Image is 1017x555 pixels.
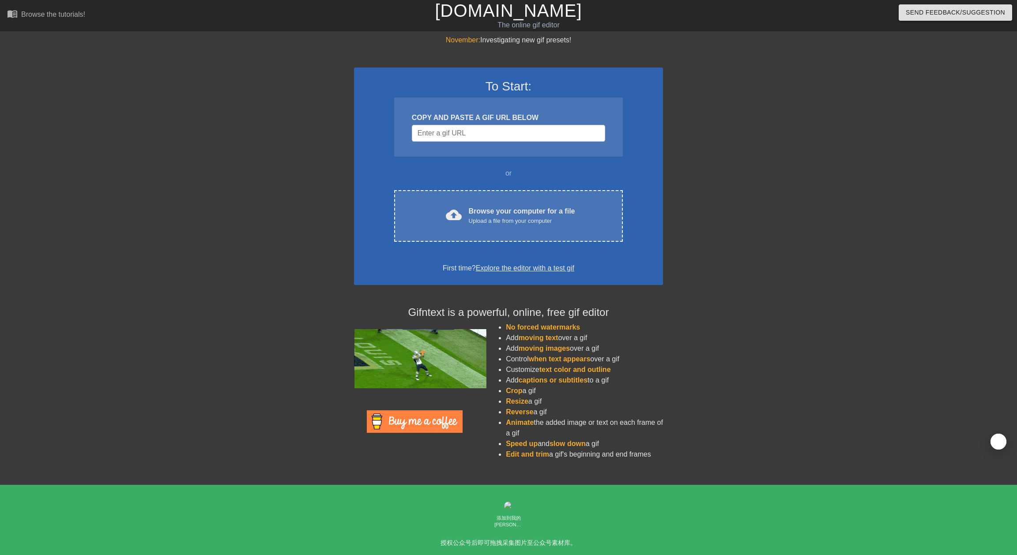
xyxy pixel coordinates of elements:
span: Animate [506,419,534,426]
div: The online gif editor [343,20,714,30]
li: a gif's beginning and end frames [506,449,663,460]
li: Add over a gif [506,343,663,354]
span: slow down [550,440,586,447]
span: November: [446,36,480,44]
span: when text appears [529,355,591,363]
span: Edit and trim [506,450,549,458]
span: Speed up [506,440,538,447]
li: a gif [506,407,663,417]
span: moving images [519,345,570,352]
span: moving text [519,334,558,341]
span: Crop [506,387,522,394]
input: Username [412,125,605,142]
span: captions or subtitles [519,376,588,384]
span: text color and outline [539,366,611,373]
li: a gif [506,396,663,407]
h3: To Start: [365,79,652,94]
span: Reverse [506,408,533,416]
li: Add to a gif [506,375,663,386]
li: the added image or text on each frame of a gif [506,417,663,439]
div: Browse your computer for a file [469,206,575,225]
div: Upload a file from your computer [469,217,575,225]
span: Resize [506,397,528,405]
h4: Gifntext is a powerful, online, free gif editor [354,306,663,319]
div: Investigating new gif presets! [354,35,663,45]
li: a gif [506,386,663,396]
span: cloud_upload [446,207,462,223]
div: or [377,168,640,179]
a: [DOMAIN_NAME] [435,1,582,20]
div: COPY AND PASTE A GIF URL BELOW [412,112,605,123]
li: Control over a gif [506,354,663,364]
span: Send Feedback/Suggestion [906,7,1005,18]
li: and a gif [506,439,663,449]
span: No forced watermarks [506,323,580,331]
a: Browse the tutorials! [7,8,85,22]
button: Send Feedback/Suggestion [899,4,1012,21]
li: Customize [506,364,663,375]
img: football_small.gif [354,329,486,388]
li: Add over a gif [506,333,663,343]
span: menu_book [7,8,18,19]
img: Buy Me A Coffee [367,410,463,433]
div: First time? [365,263,652,274]
a: Explore the editor with a test gif [476,264,574,272]
div: Browse the tutorials! [21,11,85,18]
